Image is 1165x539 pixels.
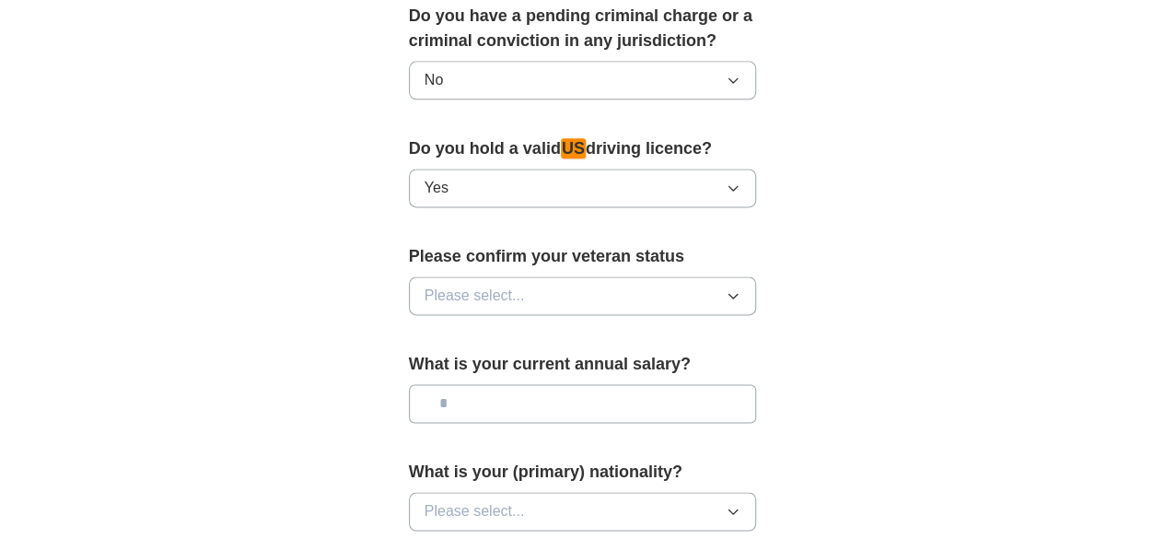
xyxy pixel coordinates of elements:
[425,285,525,307] span: Please select...
[425,500,525,522] span: Please select...
[409,492,757,531] button: Please select...
[409,4,757,53] label: Do you have a pending criminal charge or a criminal conviction in any jurisdiction?
[409,460,757,485] label: What is your (primary) nationality?
[409,61,757,100] button: No
[409,276,757,315] button: Please select...
[409,244,757,269] label: Please confirm your veteran status
[425,177,449,199] span: Yes
[409,352,757,377] label: What is your current annual salary?
[561,138,586,158] em: US
[409,169,757,207] button: Yes
[425,69,443,91] span: No
[409,136,757,161] label: Do you hold a valid driving licence?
